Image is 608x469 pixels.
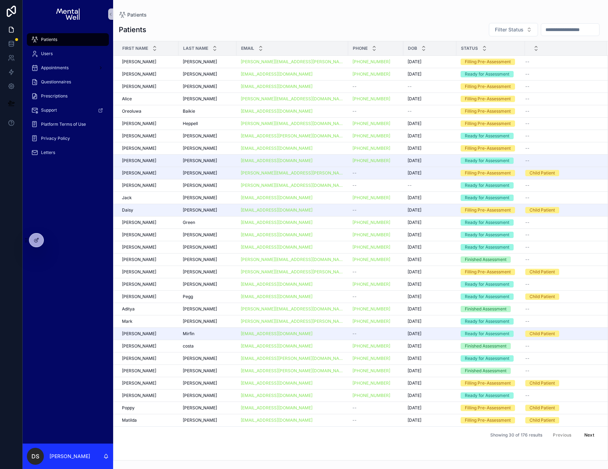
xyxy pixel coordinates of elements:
[530,170,555,176] div: Child Patient
[352,84,357,89] span: --
[408,220,421,225] span: [DATE]
[408,232,421,238] span: [DATE]
[525,232,598,238] a: --
[352,281,390,287] a: [PHONE_NUMBER]
[183,244,232,250] a: [PERSON_NAME]
[122,281,156,287] span: [PERSON_NAME]
[525,220,530,225] span: --
[241,207,312,213] a: [EMAIL_ADDRESS][DOMAIN_NAME]
[465,120,511,127] div: Filling Pre-Assessment
[408,158,452,164] a: [DATE]
[461,170,521,176] a: Filling Pre-Assessment
[525,183,530,188] span: --
[122,170,174,176] a: [PERSON_NAME]
[183,195,232,201] a: [PERSON_NAME]
[241,195,312,201] a: [EMAIL_ADDRESS][DOMAIN_NAME]
[241,158,344,164] a: [EMAIL_ADDRESS][DOMAIN_NAME]
[352,220,399,225] a: [PHONE_NUMBER]
[530,293,555,300] div: Child Patient
[352,220,390,225] a: [PHONE_NUMBER]
[352,59,390,65] a: [PHONE_NUMBER]
[408,170,452,176] a: [DATE]
[525,207,598,213] a: Child Patient
[465,281,509,287] div: Ready for Assessment
[408,281,421,287] span: [DATE]
[525,96,598,102] a: --
[352,96,399,102] a: [PHONE_NUMBER]
[525,59,530,65] span: --
[352,108,357,114] span: --
[352,146,399,151] a: [PHONE_NUMBER]
[183,170,217,176] span: [PERSON_NAME]
[465,83,511,90] div: Filling Pre-Assessment
[525,158,530,164] span: --
[183,146,217,151] span: [PERSON_NAME]
[461,182,521,189] a: Ready for Assessment
[241,59,344,65] a: [PERSON_NAME][EMAIL_ADDRESS][PERSON_NAME][DOMAIN_NAME]
[408,121,421,126] span: [DATE]
[525,220,598,225] a: --
[122,170,156,176] span: [PERSON_NAME]
[183,59,217,65] span: [PERSON_NAME]
[183,170,232,176] a: [PERSON_NAME]
[122,220,156,225] span: [PERSON_NAME]
[408,59,421,65] span: [DATE]
[352,257,390,262] a: [PHONE_NUMBER]
[525,183,598,188] a: --
[525,281,598,287] a: --
[241,232,344,238] a: [EMAIL_ADDRESS][DOMAIN_NAME]
[461,59,521,65] a: Filling Pre-Assessment
[241,108,344,114] a: [EMAIL_ADDRESS][DOMAIN_NAME]
[408,96,421,102] span: [DATE]
[461,145,521,152] a: Filling Pre-Assessment
[525,281,530,287] span: --
[408,146,452,151] a: [DATE]
[241,158,312,164] a: [EMAIL_ADDRESS][DOMAIN_NAME]
[241,71,312,77] a: [EMAIL_ADDRESS][DOMAIN_NAME]
[41,121,86,127] span: Platform Terms of Use
[352,133,390,139] a: [PHONE_NUMBER]
[241,183,344,188] a: [PERSON_NAME][EMAIL_ADDRESS][DOMAIN_NAME]
[241,220,312,225] a: [EMAIL_ADDRESS][DOMAIN_NAME]
[183,71,217,77] span: [PERSON_NAME]
[408,257,452,262] a: [DATE]
[241,281,312,287] a: [EMAIL_ADDRESS][DOMAIN_NAME]
[408,71,452,77] a: [DATE]
[408,108,412,114] span: --
[525,146,598,151] a: --
[23,28,113,168] div: scrollable content
[352,232,399,238] a: [PHONE_NUMBER]
[41,79,71,85] span: Questionnaires
[41,51,53,57] span: Users
[241,269,344,275] a: [PERSON_NAME][EMAIL_ADDRESS][PERSON_NAME][DOMAIN_NAME]
[525,195,530,201] span: --
[408,269,421,275] span: [DATE]
[241,281,344,287] a: [EMAIL_ADDRESS][DOMAIN_NAME]
[525,108,530,114] span: --
[122,207,133,213] span: Daisy
[127,11,147,18] span: Patients
[465,219,509,226] div: Ready for Assessment
[465,256,507,263] div: Finished Assessment
[183,158,217,164] span: [PERSON_NAME]
[183,269,217,275] span: [PERSON_NAME]
[461,281,521,287] a: Ready for Assessment
[465,232,509,238] div: Ready for Assessment
[489,23,538,36] button: Select Button
[465,96,511,102] div: Filling Pre-Assessment
[122,71,156,77] span: [PERSON_NAME]
[408,195,421,201] span: [DATE]
[465,170,511,176] div: Filling Pre-Assessment
[122,108,141,114] span: Oreoluwa
[465,71,509,77] div: Ready for Assessment
[183,84,232,89] a: [PERSON_NAME]
[183,59,232,65] a: [PERSON_NAME]
[352,170,399,176] a: --
[352,207,357,213] span: --
[183,133,232,139] a: [PERSON_NAME]
[122,84,156,89] span: [PERSON_NAME]
[530,269,555,275] div: Child Patient
[183,281,232,287] a: [PERSON_NAME]
[122,146,156,151] span: [PERSON_NAME]
[27,76,109,88] a: Questionnaires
